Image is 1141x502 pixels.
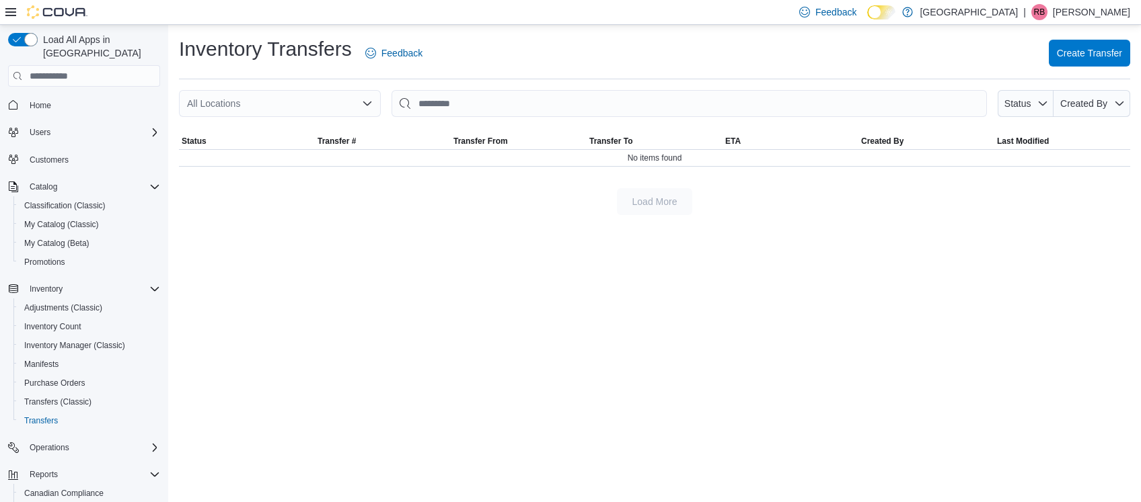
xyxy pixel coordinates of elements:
span: Classification (Classic) [24,200,106,211]
span: Operations [24,440,160,456]
button: Purchase Orders [13,374,165,392]
span: Status [182,136,207,147]
h1: Inventory Transfers [179,36,352,62]
button: Open list of options [362,98,373,109]
a: Inventory Manager (Classic) [19,337,131,353]
button: Inventory [24,281,68,297]
a: Manifests [19,356,64,372]
button: Status [998,90,1054,117]
button: Reports [24,466,63,483]
span: No items found [628,153,682,163]
button: ETA [723,133,858,149]
img: Cova [27,5,87,19]
span: Load All Apps in [GEOGRAPHIC_DATA] [38,33,160,60]
span: Transfer # [318,136,356,147]
button: Adjustments (Classic) [13,298,165,317]
button: Operations [24,440,75,456]
span: Load More [632,195,677,208]
p: [PERSON_NAME] [1053,4,1130,20]
a: Adjustments (Classic) [19,300,108,316]
span: Last Modified [997,136,1049,147]
button: Load More [617,188,692,215]
a: Transfers (Classic) [19,394,97,410]
span: Transfer From [453,136,508,147]
span: Feedback [381,46,422,60]
span: Adjustments (Classic) [24,302,102,313]
button: Transfers (Classic) [13,392,165,411]
span: Canadian Compliance [19,485,160,501]
span: Transfers (Classic) [19,394,160,410]
span: Promotions [19,254,160,270]
span: Inventory [24,281,160,297]
button: Transfer # [315,133,451,149]
button: Users [24,124,56,140]
span: Canadian Compliance [24,488,104,499]
span: Status [1004,98,1031,109]
span: Reports [24,466,160,483]
span: Operations [30,442,69,453]
span: Inventory Count [24,321,81,332]
button: Catalog [24,179,63,195]
span: Customers [24,151,160,168]
span: Inventory Count [19,319,160,335]
button: My Catalog (Beta) [13,234,165,253]
button: Transfers [13,411,165,430]
button: Home [3,95,165,114]
a: Transfers [19,413,63,429]
span: Users [30,127,50,138]
button: Inventory [3,280,165,298]
span: Users [24,124,160,140]
span: Manifests [24,359,59,370]
span: My Catalog (Beta) [24,238,89,249]
span: Transfer To [589,136,632,147]
button: Classification (Classic) [13,196,165,215]
a: My Catalog (Classic) [19,216,104,233]
span: Inventory Manager (Classic) [24,340,125,351]
span: Adjustments (Classic) [19,300,160,316]
button: Operations [3,438,165,457]
button: Transfer From [451,133,587,149]
button: Created By [858,133,994,149]
input: This is a search bar. After typing your query, hit enter to filter the results lower in the page. [392,90,987,117]
a: Inventory Count [19,319,87,335]
button: Manifests [13,355,165,374]
span: Transfers [24,415,58,426]
span: Home [30,100,51,111]
p: | [1023,4,1026,20]
span: Home [24,96,160,113]
span: My Catalog (Classic) [24,219,99,230]
span: Promotions [24,257,65,267]
span: Catalog [24,179,160,195]
p: [GEOGRAPHIC_DATA] [920,4,1018,20]
button: Users [3,123,165,142]
button: Inventory Count [13,317,165,336]
span: Created By [1060,98,1107,109]
span: Feedback [815,5,856,19]
button: Promotions [13,253,165,271]
a: Customers [24,152,74,168]
button: Transfer To [587,133,723,149]
input: Dark Mode [867,5,895,19]
button: Last Modified [994,133,1130,149]
span: Manifests [19,356,160,372]
span: ETA [725,136,741,147]
button: Status [179,133,315,149]
button: Created By [1054,90,1130,117]
a: Promotions [19,254,71,270]
button: Catalog [3,177,165,196]
button: Inventory Manager (Classic) [13,336,165,355]
a: Purchase Orders [19,375,91,391]
span: Catalog [30,181,57,192]
span: My Catalog (Classic) [19,216,160,233]
span: Transfers [19,413,160,429]
span: RB [1034,4,1045,20]
span: Purchase Orders [24,378,85,388]
a: Home [24,97,57,114]
span: Transfers (Classic) [24,396,91,407]
span: Create Transfer [1057,46,1122,60]
span: Purchase Orders [19,375,160,391]
span: Classification (Classic) [19,198,160,214]
div: Ruby Bressan [1031,4,1047,20]
span: My Catalog (Beta) [19,235,160,251]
